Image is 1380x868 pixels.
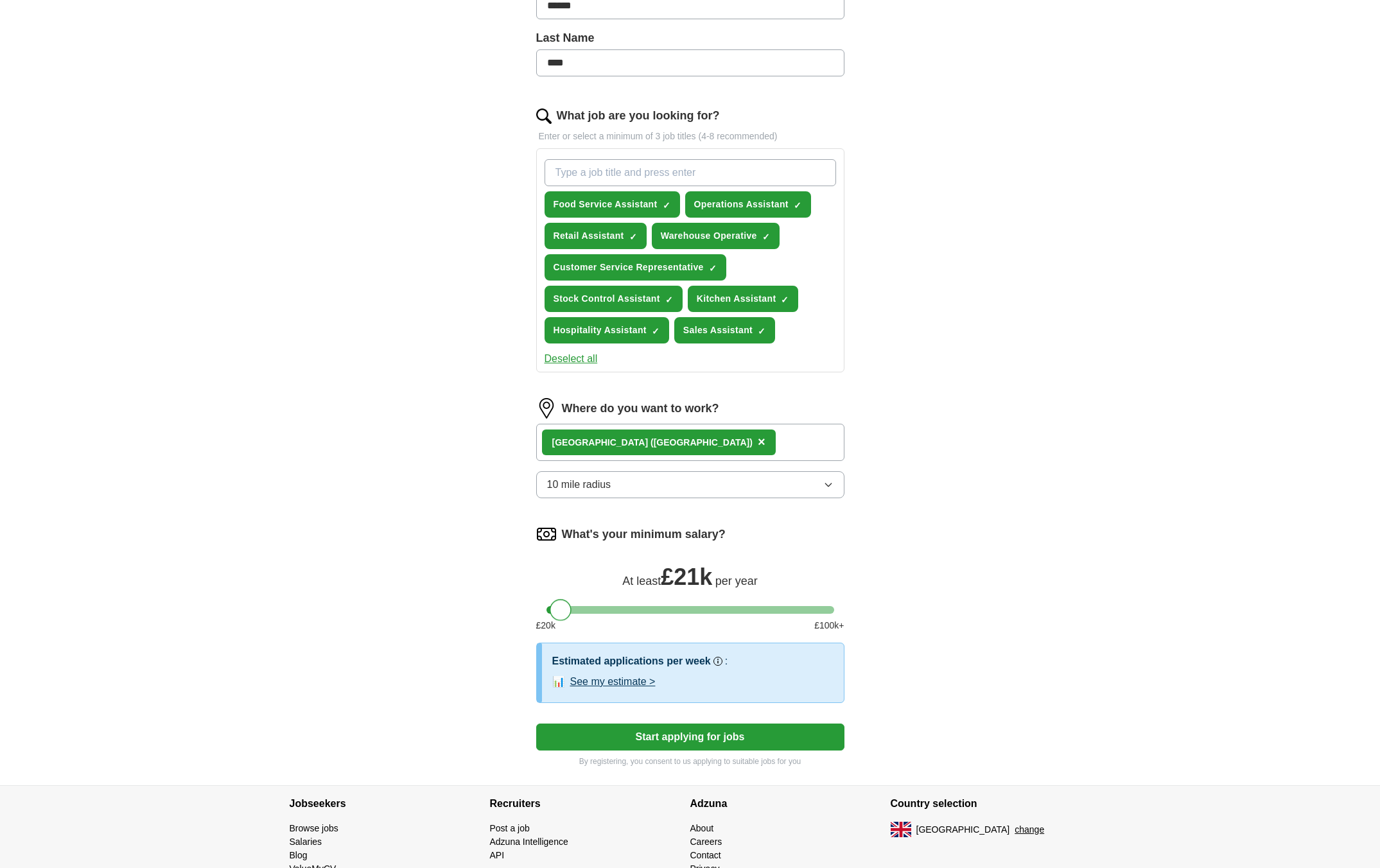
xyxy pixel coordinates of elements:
[652,223,780,249] button: Warehouse Operative✓
[552,437,649,447] strong: [GEOGRAPHIC_DATA]
[758,433,765,452] button: ×
[715,575,758,587] span: per year
[545,254,726,281] button: Customer Service Representative✓
[651,437,753,447] span: ([GEOGRAPHIC_DATA])
[490,823,530,833] a: Post a job
[547,477,611,492] span: 10 mile radius
[536,524,557,544] img: salary.png
[545,317,669,343] button: Hospitality Assistant✓
[545,159,836,186] input: Type a job title and press enter
[536,619,555,632] span: £ 20 k
[290,823,338,833] a: Browse jobs
[290,837,322,847] a: Salaries
[545,286,683,312] button: Stock Control Assistant✓
[545,223,647,249] button: Retail Assistant✓
[725,654,728,669] h3: :
[690,823,714,833] a: About
[545,351,598,367] button: Deselect all
[536,756,844,767] p: By registering, you consent to us applying to suitable jobs for you
[554,229,624,243] span: Retail Assistant
[552,674,565,690] span: 📊
[891,786,1091,822] h4: Country selection
[536,398,557,419] img: location.png
[690,850,721,860] a: Contact
[536,30,844,47] label: Last Name
[536,724,844,751] button: Start applying for jobs
[683,324,753,337] span: Sales Assistant
[554,198,658,211] span: Food Service Assistant
[694,198,789,211] span: Operations Assistant
[663,200,670,211] span: ✓
[536,471,844,498] button: 10 mile radius
[661,229,757,243] span: Warehouse Operative
[661,564,712,590] span: £ 21k
[490,837,568,847] a: Adzuna Intelligence
[665,295,673,305] span: ✓
[916,823,1010,837] span: [GEOGRAPHIC_DATA]
[1015,823,1044,837] button: change
[552,654,711,669] h3: Estimated applications per week
[554,292,660,306] span: Stock Control Assistant
[690,837,722,847] a: Careers
[629,232,637,242] span: ✓
[652,326,659,336] span: ✓
[554,261,704,274] span: Customer Service Representative
[685,191,811,218] button: Operations Assistant✓
[536,130,844,143] p: Enter or select a minimum of 3 job titles (4-8 recommended)
[562,526,726,543] label: What's your minimum salary?
[794,200,801,211] span: ✓
[758,326,765,336] span: ✓
[536,108,552,124] img: search.png
[557,107,720,125] label: What job are you looking for?
[545,191,680,218] button: Food Service Assistant✓
[697,292,776,306] span: Kitchen Assistant
[758,435,765,449] span: ×
[781,295,789,305] span: ✓
[562,400,719,417] label: Where do you want to work?
[290,850,308,860] a: Blog
[674,317,775,343] button: Sales Assistant✓
[570,674,656,690] button: See my estimate >
[709,263,717,273] span: ✓
[688,286,799,312] button: Kitchen Assistant✓
[762,232,770,242] span: ✓
[490,850,505,860] a: API
[554,324,647,337] span: Hospitality Assistant
[622,575,661,587] span: At least
[891,822,911,837] img: UK flag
